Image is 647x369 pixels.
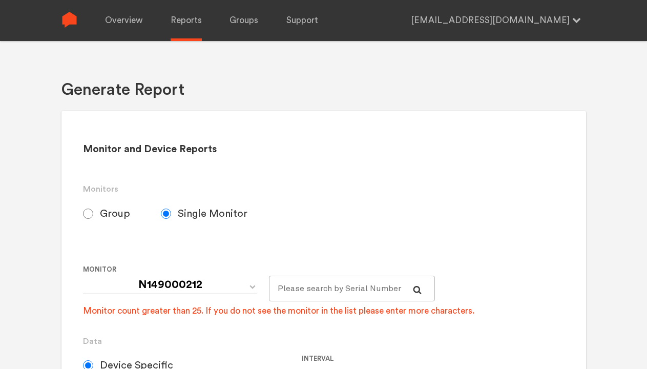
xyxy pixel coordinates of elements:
[83,183,564,195] h3: Monitors
[269,263,427,276] label: For large monitor counts
[61,12,77,28] img: Sense Logo
[161,209,171,219] input: Single Monitor
[178,208,247,220] span: Single Monitor
[269,276,435,301] input: Please search by Serial Number
[83,335,564,347] h3: Data
[83,143,564,156] h2: Monitor and Device Reports
[83,263,261,276] label: Monitor
[83,209,93,219] input: Group
[83,305,474,317] div: Monitor count greater than 25. If you do not see the monitor in the list please enter more charac...
[302,353,512,365] label: Interval
[100,208,130,220] span: Group
[61,79,184,100] h1: Generate Report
